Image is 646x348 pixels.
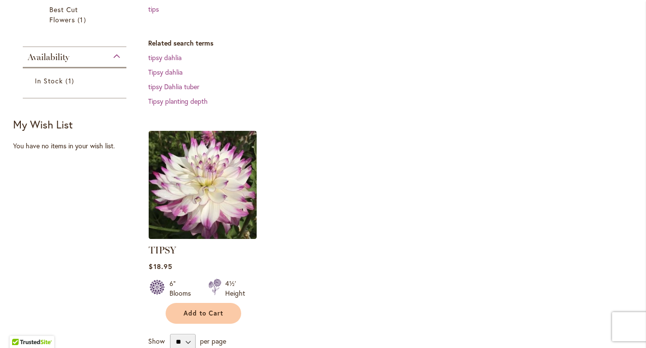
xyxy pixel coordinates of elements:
a: Best Cut Flowers [49,4,102,25]
span: Show [148,336,165,346]
span: In Stock [35,76,63,85]
dt: Related search terms [148,38,633,48]
a: TIPSY [149,244,176,256]
span: Add to Cart [184,309,223,317]
a: TIPSY [149,232,257,241]
a: tips [148,4,159,14]
span: 1 [65,76,76,86]
span: Best Cut Flowers [49,5,78,24]
button: Add to Cart [166,303,241,324]
span: 1 [77,15,88,25]
div: 6" Blooms [169,279,197,298]
div: You have no items in your wish list. [13,141,142,151]
a: In Stock 1 [35,76,117,86]
img: TIPSY [149,131,257,239]
span: $18.95 [149,262,172,271]
strong: My Wish List [13,117,73,131]
span: per page [200,336,226,346]
div: 4½' Height [225,279,245,298]
iframe: Launch Accessibility Center [7,314,34,341]
a: Tipsy dahlia [148,67,183,77]
span: Availability [28,52,69,63]
a: Tipsy planting depth [148,96,208,106]
a: tipsy Dahlia tuber [148,82,200,91]
a: tipsy dahlia [148,53,182,62]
